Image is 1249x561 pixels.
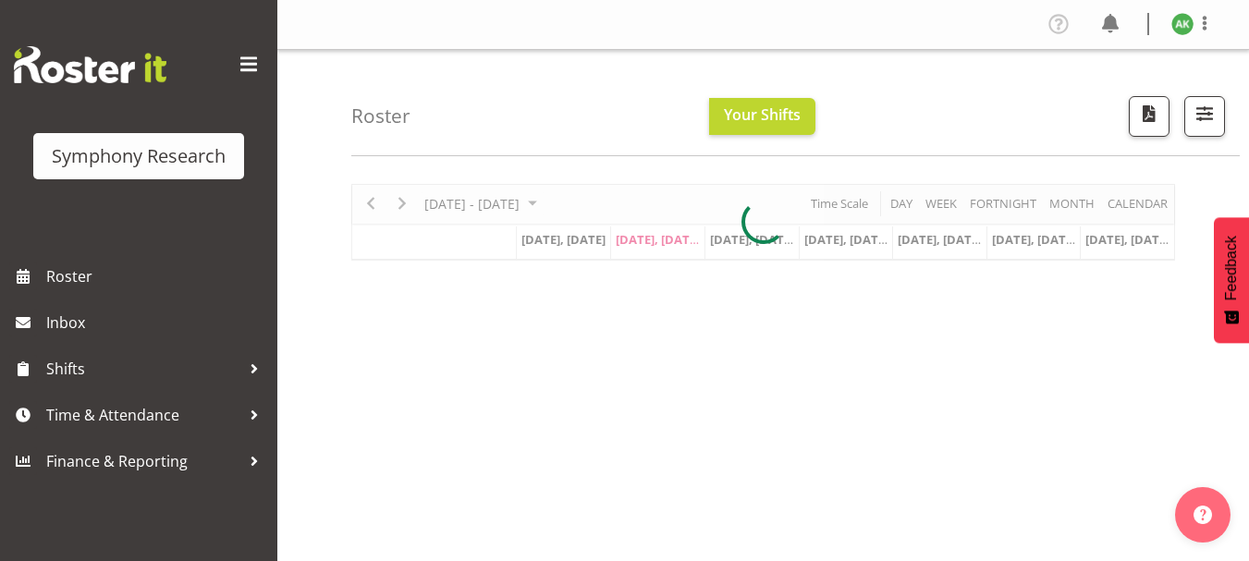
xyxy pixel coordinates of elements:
[52,142,226,170] div: Symphony Research
[1223,236,1240,300] span: Feedback
[724,104,801,125] span: Your Shifts
[1171,13,1194,35] img: amit-kumar11606.jpg
[1214,217,1249,343] button: Feedback - Show survey
[1194,506,1212,524] img: help-xxl-2.png
[351,105,410,127] h4: Roster
[46,401,240,429] span: Time & Attendance
[46,355,240,383] span: Shifts
[1129,96,1169,137] button: Download a PDF of the roster according to the set date range.
[46,447,240,475] span: Finance & Reporting
[46,262,268,290] span: Roster
[709,98,815,135] button: Your Shifts
[14,46,166,83] img: Rosterit website logo
[46,309,268,336] span: Inbox
[1184,96,1225,137] button: Filter Shifts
